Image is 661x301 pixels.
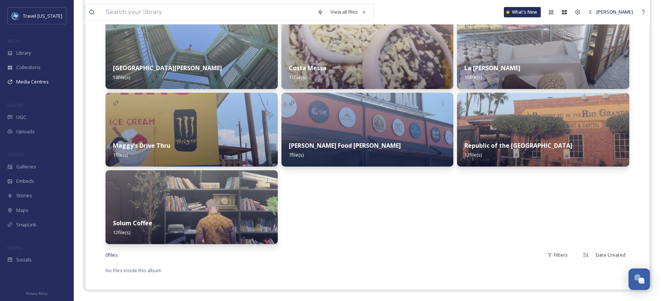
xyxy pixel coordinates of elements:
span: SnapLink [16,221,37,228]
span: Galleries [16,163,36,170]
span: UGC [16,114,26,121]
button: Open Chat [629,268,650,290]
strong: [PERSON_NAME] Food [PERSON_NAME] [289,141,401,150]
img: 046ca592-099e-4ea4-a766-0b92f0bfea40.jpg [281,15,454,89]
span: SOCIALS [7,245,22,250]
img: 5fa4f290-9e7e-4c4b-a0df-93609eba92ef.jpg [105,170,278,244]
span: Privacy Policy [26,291,48,296]
span: Media Centres [16,78,49,85]
input: Search your library [102,4,314,20]
span: 0 file s [105,252,118,259]
a: View all files [327,5,370,19]
span: 7 file(s) [289,151,304,158]
span: No files inside this album [105,267,161,274]
img: 390fd744-ed54-4a99-831f-b6bdff7f3061.jpg [457,15,629,89]
div: Date Created [592,248,629,262]
img: 2338a925-80c8-428a-b671-760f68383ce1.jpg [105,15,278,89]
span: 15 file(s) [464,74,482,81]
img: images%20%281%29.jpeg [12,12,19,20]
img: 1f0ff563-6ed1-4b94-b448-7ff50fea5b20.jpg [281,93,454,167]
span: 12 file(s) [464,151,482,158]
span: WIDGETS [7,152,24,157]
a: What's New [504,7,541,17]
strong: Republic of the [GEOGRAPHIC_DATA] [464,141,572,150]
strong: Maggy's Drive Thru [113,141,170,150]
span: 1 file(s) [113,151,128,158]
strong: Costa Messa [289,64,326,72]
span: Collections [16,64,41,71]
span: 12 file(s) [113,229,130,236]
a: [PERSON_NAME] [584,5,637,19]
img: 4ac72f29-a4fa-4540-80d0-a622b7987d7e.jpg [457,93,629,167]
span: Maps [16,207,28,214]
span: 11 file(s) [289,74,306,81]
span: Travel [US_STATE] [23,13,62,19]
strong: Solum Coffee [113,219,152,227]
span: [PERSON_NAME] [596,8,633,15]
img: bdc8f694-7a47-4531-b08f-9827e7c2907e.jpg [105,93,278,167]
span: 58 file(s) [113,74,130,81]
span: Embeds [16,178,34,185]
span: COLLECT [7,102,23,108]
span: MEDIA [7,38,20,44]
div: Filters [544,248,571,262]
strong: La [PERSON_NAME] [464,64,520,72]
span: Library [16,49,31,57]
strong: [GEOGRAPHIC_DATA][PERSON_NAME] [113,64,222,72]
span: Socials [16,256,32,263]
span: Stories [16,192,32,199]
span: Uploads [16,128,35,135]
a: Privacy Policy [26,288,48,297]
